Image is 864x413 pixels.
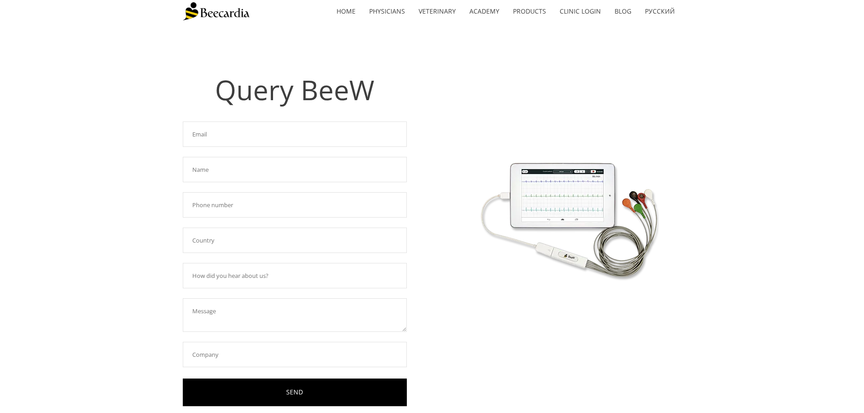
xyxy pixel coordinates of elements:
a: Physicians [362,1,412,22]
a: home [330,1,362,22]
input: Name [183,157,407,182]
span: Query BeeW [215,71,374,108]
a: Veterinary [412,1,463,22]
input: Company [183,342,407,367]
a: Products [506,1,553,22]
a: Clinic Login [553,1,608,22]
input: Phone number [183,192,407,218]
input: Email [183,121,407,147]
input: How did you hear about us? [183,263,407,288]
input: Country [183,228,407,253]
a: Blog [608,1,638,22]
a: Русский [638,1,682,22]
a: Academy [463,1,506,22]
a: SEND [183,379,407,406]
img: Beecardia [183,2,249,20]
